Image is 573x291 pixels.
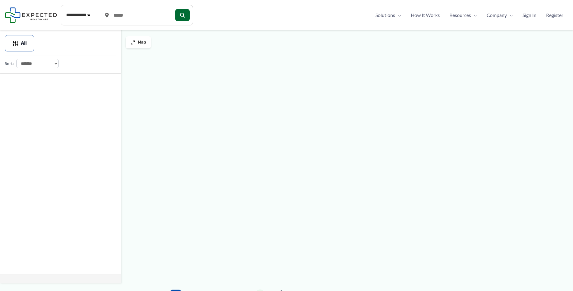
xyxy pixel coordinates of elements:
[482,11,518,20] a: CompanyMenu Toggle
[406,11,445,20] a: How It Works
[541,11,568,20] a: Register
[130,40,135,45] img: Maximize
[449,11,471,20] span: Resources
[12,40,18,46] img: Filter
[546,11,563,20] span: Register
[371,11,406,20] a: SolutionsMenu Toggle
[523,11,536,20] span: Sign In
[487,11,507,20] span: Company
[395,11,401,20] span: Menu Toggle
[507,11,513,20] span: Menu Toggle
[21,41,27,45] span: All
[5,35,34,51] button: All
[126,36,151,48] button: Map
[375,11,395,20] span: Solutions
[518,11,541,20] a: Sign In
[5,60,14,67] label: Sort:
[5,7,57,23] img: Expected Healthcare Logo - side, dark font, small
[445,11,482,20] a: ResourcesMenu Toggle
[411,11,440,20] span: How It Works
[471,11,477,20] span: Menu Toggle
[138,40,146,45] span: Map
